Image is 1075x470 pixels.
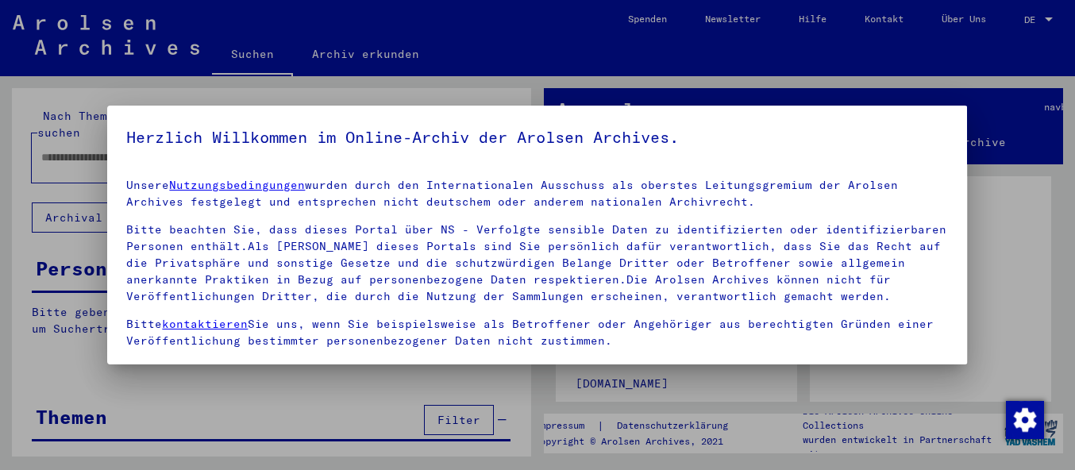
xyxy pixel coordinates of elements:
[348,361,455,376] a: Datenrichtlinie
[126,177,948,210] p: Unsere wurden durch den Internationalen Ausschuss als oberstes Leitungsgremium der Arolsen Archiv...
[162,317,248,331] a: kontaktieren
[1006,401,1044,439] img: Zustimmung ändern
[169,178,305,192] a: Nutzungsbedingungen
[126,125,948,150] h5: Herzlich Willkommen im Online-Archiv der Arolsen Archives.
[126,316,948,349] p: Bitte Sie uns, wenn Sie beispielsweise als Betroffener oder Angehöriger aus berechtigten Gründen ...
[126,360,948,377] p: Hier erfahren Sie mehr über die der Arolsen Archives.
[1005,400,1043,438] div: Zustimmung ändern
[126,222,948,305] p: Bitte beachten Sie, dass dieses Portal über NS - Verfolgte sensible Daten zu identifizierten oder...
